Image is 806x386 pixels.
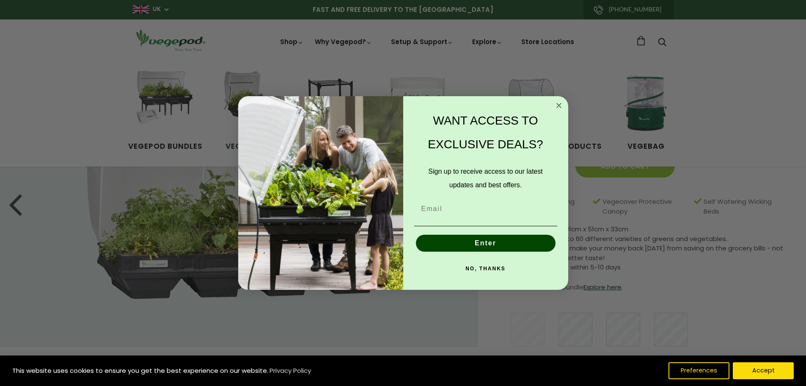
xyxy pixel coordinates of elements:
[414,200,557,217] input: Email
[414,260,557,277] button: NO, THANKS
[12,366,268,375] span: This website uses cookies to ensure you get the best experience on our website.
[554,100,564,111] button: Close dialog
[238,96,403,290] img: e9d03583-1bb1-490f-ad29-36751b3212ff.jpeg
[668,362,729,379] button: Preferences
[428,168,542,189] span: Sign up to receive access to our latest updates and best offers.
[416,235,556,252] button: Enter
[268,363,312,378] a: Privacy Policy (opens in a new tab)
[428,114,543,151] span: WANT ACCESS TO EXCLUSIVE DEALS?
[733,362,794,379] button: Accept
